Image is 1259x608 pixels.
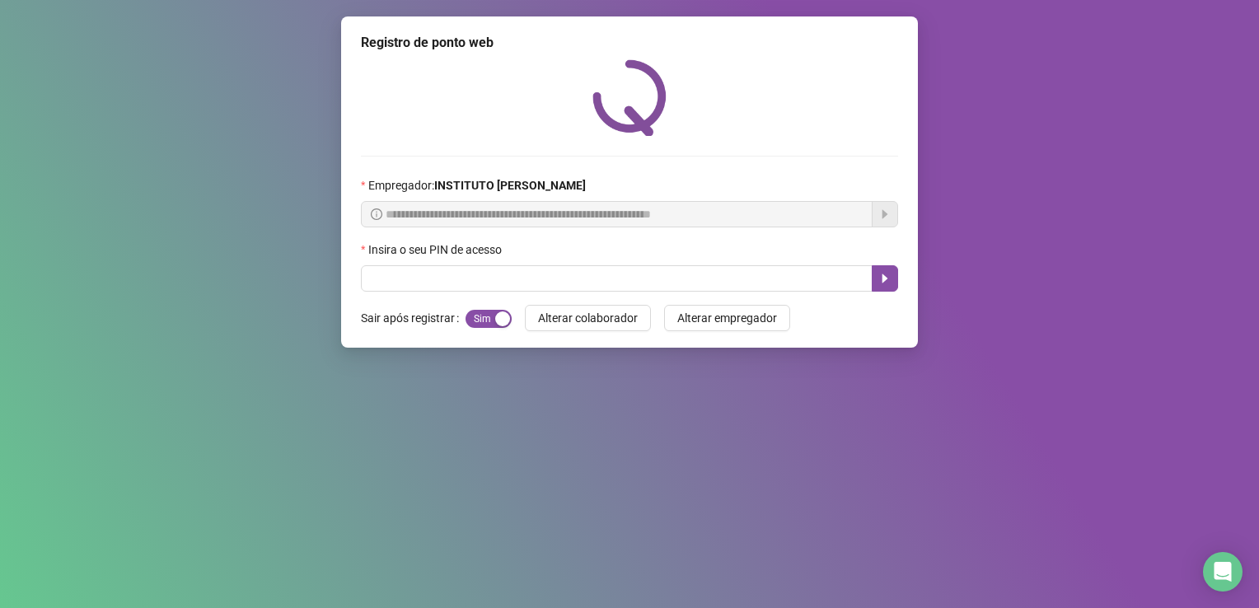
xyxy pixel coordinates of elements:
img: QRPoint [592,59,667,136]
div: Registro de ponto web [361,33,898,53]
label: Sair após registrar [361,305,466,331]
label: Insira o seu PIN de acesso [361,241,512,259]
span: Alterar colaborador [538,309,638,327]
span: info-circle [371,208,382,220]
span: Alterar empregador [677,309,777,327]
button: Alterar empregador [664,305,790,331]
strong: INSTITUTO [PERSON_NAME] [434,179,586,192]
button: Alterar colaborador [525,305,651,331]
span: caret-right [878,272,892,285]
span: Empregador : [368,176,586,194]
div: Open Intercom Messenger [1203,552,1243,592]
